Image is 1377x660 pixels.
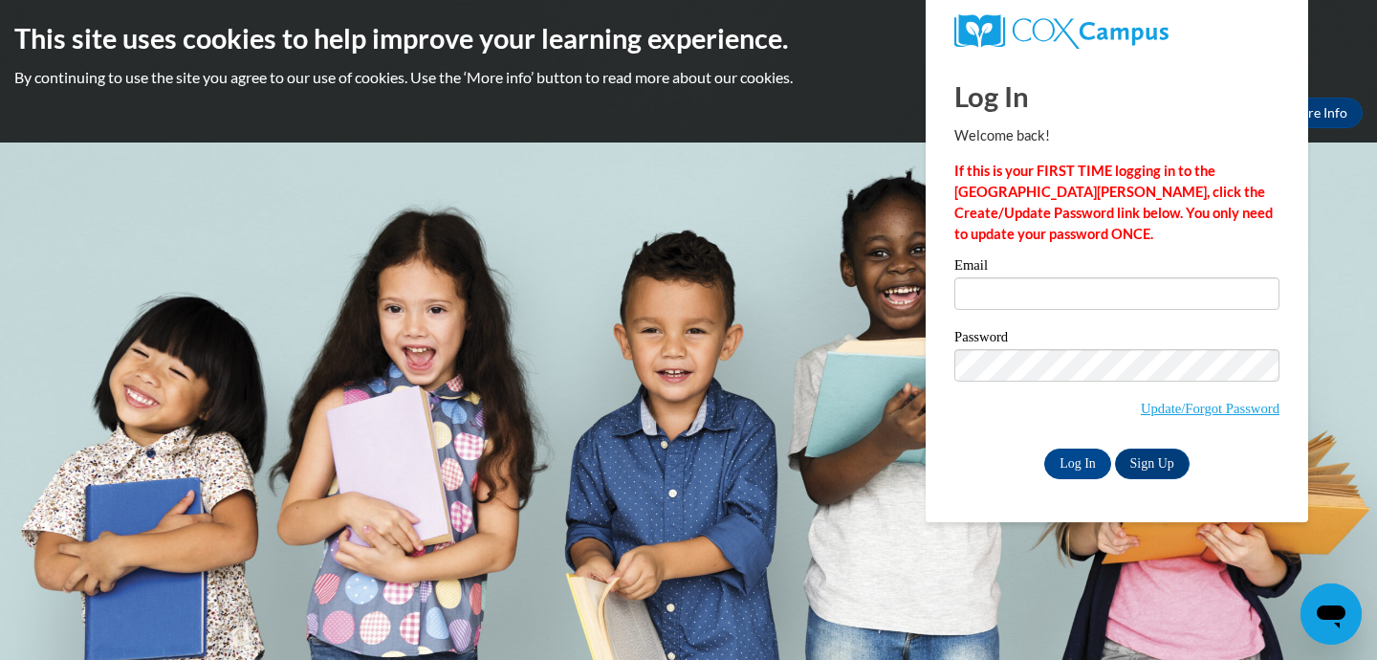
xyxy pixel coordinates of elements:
label: Email [954,258,1279,277]
img: COX Campus [954,14,1169,49]
p: By continuing to use the site you agree to our use of cookies. Use the ‘More info’ button to read... [14,67,1363,88]
label: Password [954,330,1279,349]
strong: If this is your FIRST TIME logging in to the [GEOGRAPHIC_DATA][PERSON_NAME], click the Create/Upd... [954,163,1273,242]
a: Sign Up [1115,449,1190,479]
p: Welcome back! [954,125,1279,146]
iframe: Button to launch messaging window [1300,583,1362,645]
a: COX Campus [954,14,1279,49]
input: Log In [1044,449,1111,479]
a: More Info [1273,98,1363,128]
a: Update/Forgot Password [1141,401,1279,416]
h2: This site uses cookies to help improve your learning experience. [14,19,1363,57]
h1: Log In [954,77,1279,116]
